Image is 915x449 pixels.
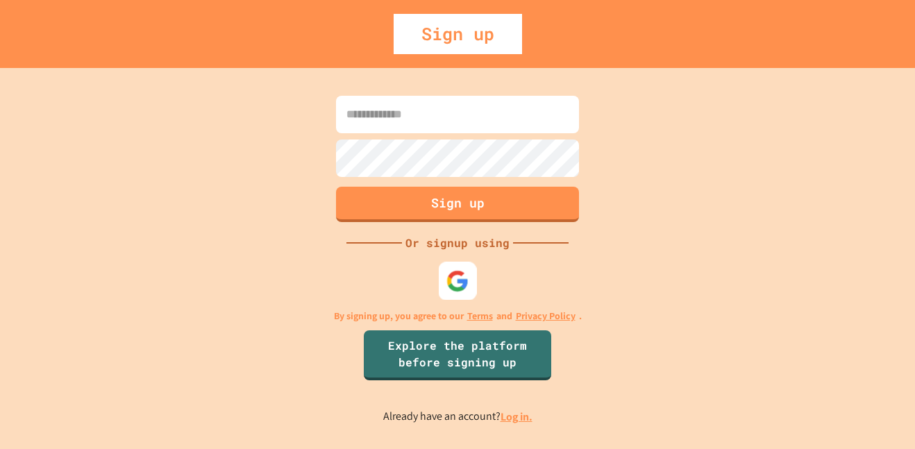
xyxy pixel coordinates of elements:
[501,409,532,424] a: Log in.
[516,309,576,323] a: Privacy Policy
[364,330,551,380] a: Explore the platform before signing up
[467,309,493,323] a: Terms
[394,14,522,54] div: Sign up
[446,269,469,292] img: google-icon.svg
[383,408,532,425] p: Already have an account?
[402,235,513,251] div: Or signup using
[336,187,579,222] button: Sign up
[334,309,582,323] p: By signing up, you agree to our and .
